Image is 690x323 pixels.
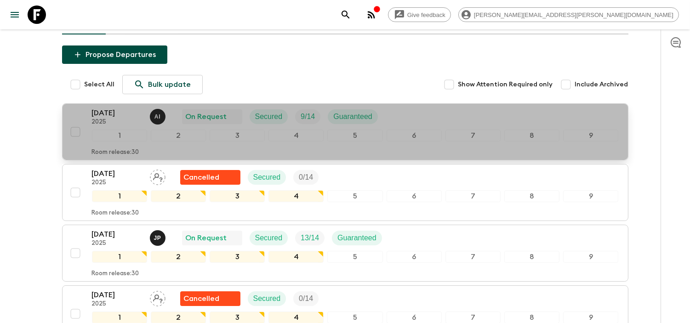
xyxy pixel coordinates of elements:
[299,172,313,183] p: 0 / 14
[563,190,618,202] div: 9
[333,111,372,122] p: Guaranteed
[268,251,324,263] div: 4
[337,232,376,244] p: Guaranteed
[575,80,628,89] span: Include Archived
[6,6,24,24] button: menu
[387,251,442,263] div: 6
[92,119,143,126] p: 2025
[92,149,139,156] p: Room release: 30
[180,291,240,306] div: Flash Pack cancellation
[563,130,618,142] div: 9
[299,293,313,304] p: 0 / 14
[295,231,325,245] div: Trip Fill
[301,111,315,122] p: 9 / 14
[151,190,206,202] div: 2
[62,164,628,221] button: [DATE]2025Assign pack leaderFlash Pack cancellationSecuredTrip Fill123456789Room release:30
[92,210,139,217] p: Room release: 30
[253,293,281,304] p: Secured
[255,232,283,244] p: Secured
[92,190,147,202] div: 1
[150,172,165,180] span: Assign pack leader
[563,251,618,263] div: 9
[248,291,286,306] div: Secured
[504,190,559,202] div: 8
[327,190,382,202] div: 5
[154,113,160,120] p: A I
[210,130,265,142] div: 3
[295,109,320,124] div: Trip Fill
[92,229,143,240] p: [DATE]
[150,112,167,119] span: Alvaro Ixtetela
[210,251,265,263] div: 3
[148,79,191,90] p: Bulk update
[445,251,501,263] div: 7
[210,190,265,202] div: 3
[327,251,382,263] div: 5
[92,179,143,187] p: 2025
[336,6,355,24] button: search adventures
[293,170,319,185] div: Trip Fill
[387,190,442,202] div: 6
[402,11,450,18] span: Give feedback
[504,251,559,263] div: 8
[62,225,628,282] button: [DATE]2025Julio PosadasOn RequestSecuredTrip FillGuaranteed123456789Room release:30
[150,233,167,240] span: Julio Posadas
[253,172,281,183] p: Secured
[445,190,501,202] div: 7
[445,130,501,142] div: 7
[92,168,143,179] p: [DATE]
[184,293,220,304] p: Cancelled
[92,130,147,142] div: 1
[62,103,628,160] button: [DATE]2025Alvaro IxtetelaOn RequestSecuredTrip FillGuaranteed123456789Room release:30
[150,294,165,301] span: Assign pack leader
[186,111,227,122] p: On Request
[327,130,382,142] div: 5
[186,232,227,244] p: On Request
[293,291,319,306] div: Trip Fill
[92,270,139,278] p: Room release: 30
[151,130,206,142] div: 2
[92,251,147,263] div: 1
[301,232,319,244] p: 13 / 14
[92,289,143,300] p: [DATE]
[92,300,143,308] p: 2025
[250,109,288,124] div: Secured
[268,190,324,202] div: 4
[458,7,679,22] div: [PERSON_NAME][EMAIL_ADDRESS][PERSON_NAME][DOMAIN_NAME]
[92,108,143,119] p: [DATE]
[150,230,167,246] button: JP
[268,130,324,142] div: 4
[250,231,288,245] div: Secured
[248,170,286,185] div: Secured
[85,80,115,89] span: Select All
[62,45,167,64] button: Propose Departures
[458,80,553,89] span: Show Attention Required only
[180,170,240,185] div: Flash Pack cancellation
[387,130,442,142] div: 6
[122,75,203,94] a: Bulk update
[469,11,679,18] span: [PERSON_NAME][EMAIL_ADDRESS][PERSON_NAME][DOMAIN_NAME]
[154,234,161,242] p: J P
[388,7,451,22] a: Give feedback
[184,172,220,183] p: Cancelled
[92,240,143,247] p: 2025
[255,111,283,122] p: Secured
[151,251,206,263] div: 2
[504,130,559,142] div: 8
[150,109,167,125] button: AI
